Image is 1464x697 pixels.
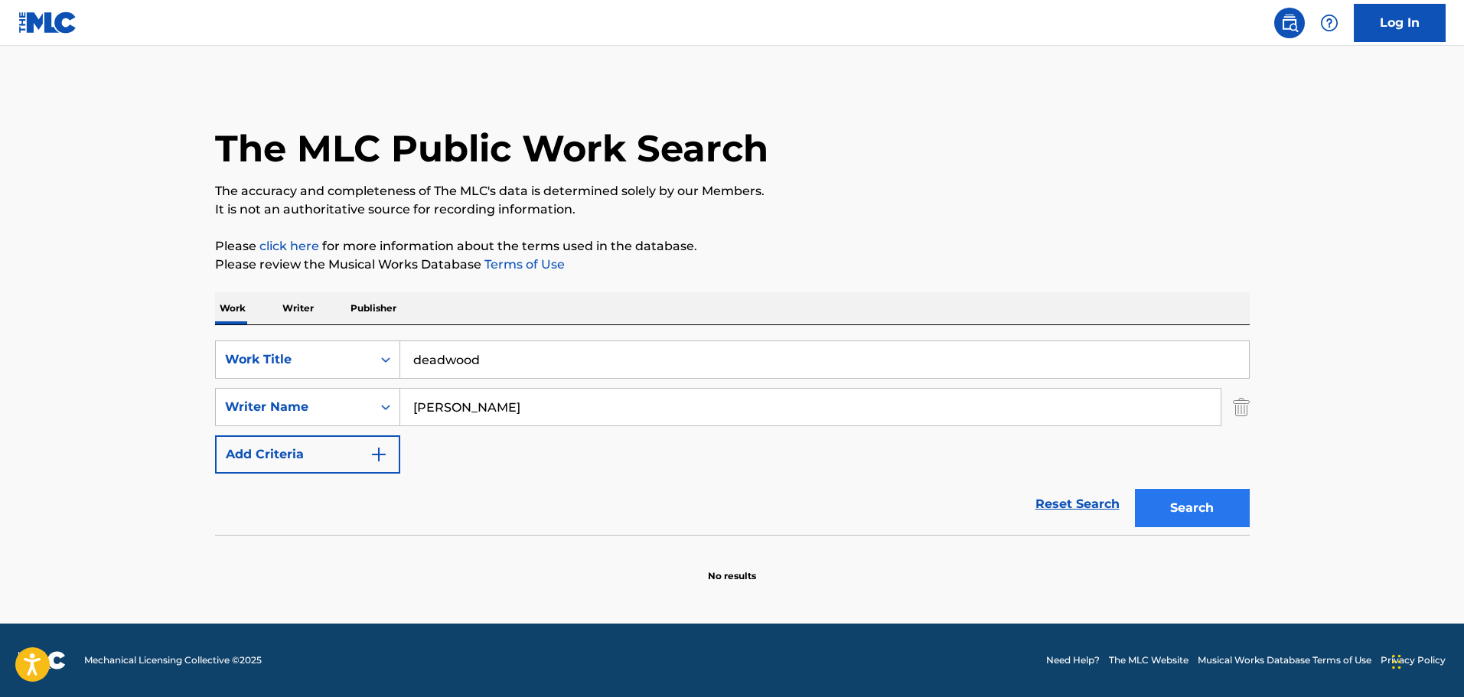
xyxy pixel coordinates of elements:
p: No results [708,551,756,583]
div: Work Title [225,350,363,369]
img: MLC Logo [18,11,77,34]
img: help [1320,14,1338,32]
a: Reset Search [1028,487,1127,521]
div: Drag [1392,639,1401,685]
button: Search [1135,489,1250,527]
div: Writer Name [225,398,363,416]
p: Please for more information about the terms used in the database. [215,237,1250,256]
h1: The MLC Public Work Search [215,125,768,171]
p: Writer [278,292,318,324]
img: search [1280,14,1299,32]
p: It is not an authoritative source for recording information. [215,200,1250,219]
a: Terms of Use [481,257,565,272]
p: The accuracy and completeness of The MLC's data is determined solely by our Members. [215,182,1250,200]
a: click here [259,239,319,253]
iframe: Chat Widget [1387,624,1464,697]
img: logo [18,651,66,669]
span: Mechanical Licensing Collective © 2025 [84,653,262,667]
p: Please review the Musical Works Database [215,256,1250,274]
div: Help [1314,8,1345,38]
img: 9d2ae6d4665cec9f34b9.svg [370,445,388,464]
button: Add Criteria [215,435,400,474]
a: Musical Works Database Terms of Use [1198,653,1371,667]
form: Search Form [215,340,1250,535]
a: Log In [1354,4,1446,42]
a: Privacy Policy [1381,653,1446,667]
a: Need Help? [1046,653,1100,667]
img: Delete Criterion [1233,388,1250,426]
p: Publisher [346,292,401,324]
a: Public Search [1274,8,1305,38]
p: Work [215,292,250,324]
a: The MLC Website [1109,653,1188,667]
